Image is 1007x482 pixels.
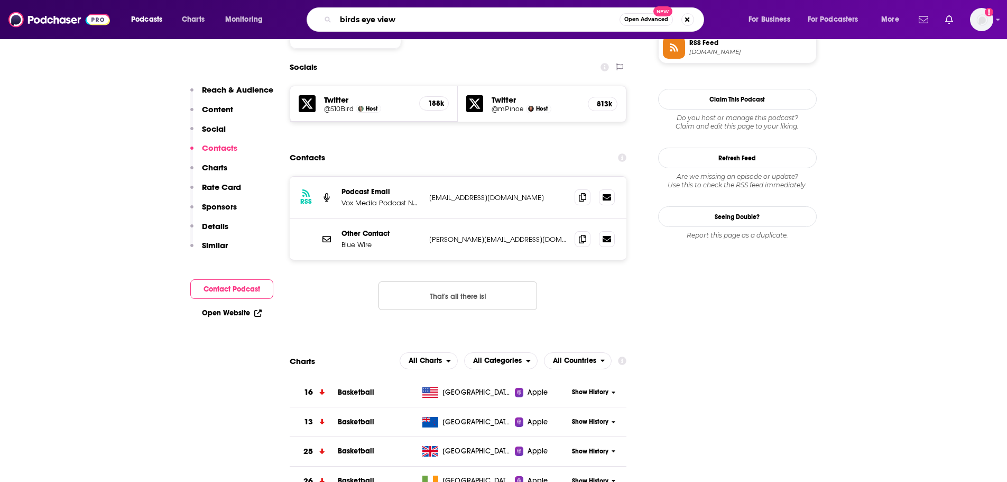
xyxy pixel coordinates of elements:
h2: Socials [290,57,317,77]
a: @S10Bird [324,105,354,113]
a: Apple [515,446,568,457]
a: Basketball [338,417,375,426]
a: Apple [515,417,568,428]
span: All Countries [553,357,596,365]
h5: 188k [428,99,440,108]
h2: Platforms [400,352,458,369]
p: Other Contact [341,229,421,238]
h3: RSS [300,197,312,206]
button: Charts [190,162,227,182]
div: Report this page as a duplicate. [658,231,817,240]
p: Social [202,124,226,134]
button: Similar [190,240,228,260]
span: Open Advanced [624,17,668,22]
div: Are we missing an episode or update? Use this to check the RSS feed immediately. [658,172,817,189]
button: open menu [741,11,803,28]
a: 25 [290,437,338,466]
h5: Twitter [492,95,579,105]
span: New Zealand [442,417,511,428]
h2: Countries [544,352,612,369]
a: 16 [290,378,338,407]
p: Similar [202,240,228,250]
button: Reach & Audience [190,85,273,104]
button: Open AdvancedNew [620,13,673,26]
p: Sponsors [202,202,237,212]
span: Charts [182,12,205,27]
h5: Twitter [324,95,411,105]
a: Megan Rapinoe [528,106,534,112]
a: [GEOGRAPHIC_DATA] [418,387,515,398]
p: Podcast Email [341,187,421,196]
span: For Business [749,12,790,27]
h2: Categories [464,352,538,369]
a: Basketball [338,388,375,397]
button: open menu [801,11,874,28]
button: Sponsors [190,202,237,221]
span: Show History [572,417,608,426]
button: open menu [464,352,538,369]
span: Show History [572,388,608,397]
button: Contacts [190,143,237,162]
a: @mPinoe [492,105,523,113]
a: Show notifications dropdown [914,11,932,29]
p: [EMAIL_ADDRESS][DOMAIN_NAME] [429,193,567,202]
span: feeds.megaphone.fm [689,48,812,56]
a: [GEOGRAPHIC_DATA] [418,417,515,428]
button: Show History [568,388,619,397]
p: Charts [202,162,227,172]
p: Contacts [202,143,237,153]
p: Blue Wire [341,240,421,249]
button: Details [190,221,228,241]
p: Vox Media Podcast Network [341,198,421,207]
a: RSS Feed[DOMAIN_NAME] [663,37,812,59]
button: open menu [124,11,176,28]
h3: 13 [304,416,313,428]
span: United States [442,387,511,398]
button: Refresh Feed [658,148,817,168]
a: Seeing Double? [658,206,817,227]
h3: 25 [303,445,313,458]
svg: Add a profile image [985,8,993,16]
img: Podchaser - Follow, Share and Rate Podcasts [8,10,110,30]
span: New [653,6,672,16]
span: All Categories [473,357,522,365]
span: More [881,12,899,27]
a: Basketball [338,447,375,456]
p: [PERSON_NAME][EMAIL_ADDRESS][DOMAIN_NAME] [429,235,567,244]
p: Details [202,221,228,231]
button: Content [190,104,233,124]
button: Show History [568,447,619,456]
div: Search podcasts, credits, & more... [317,7,714,32]
span: For Podcasters [808,12,858,27]
h5: 813k [597,99,608,108]
span: RSS Feed [689,38,812,48]
span: Apple [528,446,548,457]
a: Show notifications dropdown [941,11,957,29]
span: Apple [528,387,548,398]
button: open menu [544,352,612,369]
button: Nothing here. [378,281,537,310]
button: open menu [874,11,912,28]
span: United Kingdom [442,446,511,457]
img: User Profile [970,8,993,31]
button: Show profile menu [970,8,993,31]
p: Reach & Audience [202,85,273,95]
span: Host [536,105,548,112]
a: [GEOGRAPHIC_DATA] [418,446,515,457]
img: Sue Bird [358,106,364,112]
button: Rate Card [190,182,241,202]
span: Podcasts [131,12,162,27]
button: open menu [218,11,276,28]
a: Charts [175,11,211,28]
button: open menu [400,352,458,369]
span: Apple [528,417,548,428]
h2: Charts [290,356,315,366]
span: Show History [572,447,608,456]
